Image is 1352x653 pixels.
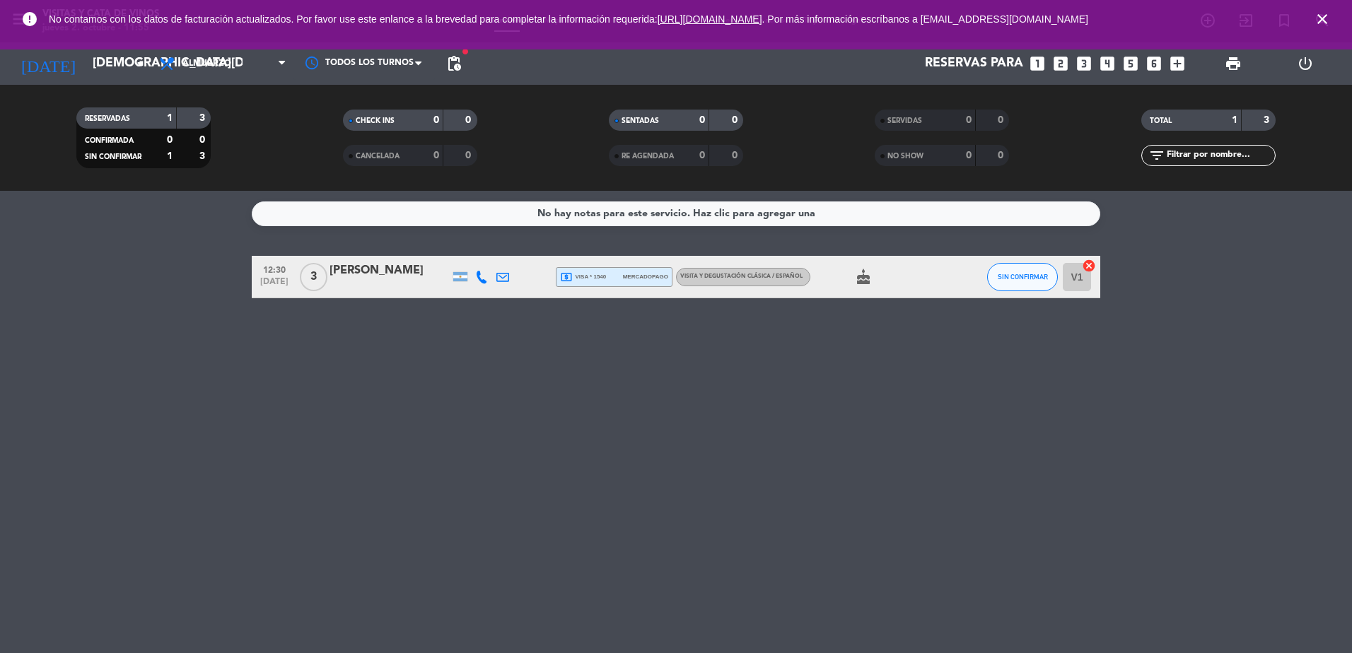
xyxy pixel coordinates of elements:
span: RESERVADAS [85,115,130,122]
a: [URL][DOMAIN_NAME] [658,13,762,25]
span: No contamos con los datos de facturación actualizados. Por favor use este enlance a la brevedad p... [49,13,1088,25]
span: Almuerzo [182,59,231,69]
span: mercadopago [623,272,668,281]
i: arrow_drop_down [132,55,148,72]
i: looks_6 [1145,54,1163,73]
i: looks_two [1051,54,1070,73]
i: error [21,11,38,28]
strong: 0 [998,115,1006,125]
i: looks_3 [1075,54,1093,73]
span: RE AGENDADA [622,153,674,160]
strong: 0 [966,151,972,160]
span: fiber_manual_record [461,47,470,56]
span: SENTADAS [622,117,659,124]
i: power_settings_new [1297,55,1314,72]
strong: 1 [167,113,173,123]
strong: 0 [199,135,208,145]
span: CONFIRMADA [85,137,134,144]
div: No hay notas para este servicio. Haz clic para agregar una [537,206,815,222]
strong: 0 [465,151,474,160]
span: CHECK INS [356,117,395,124]
i: [DATE] [11,48,86,79]
span: SERVIDAS [887,117,922,124]
i: add_box [1168,54,1187,73]
i: looks_5 [1121,54,1140,73]
strong: 0 [998,151,1006,160]
i: filter_list [1148,147,1165,164]
i: looks_4 [1098,54,1117,73]
i: looks_one [1028,54,1047,73]
strong: 1 [1232,115,1237,125]
span: CANCELADA [356,153,400,160]
span: print [1225,55,1242,72]
span: SIN CONFIRMAR [85,153,141,160]
strong: 0 [699,151,705,160]
span: 3 [300,263,327,291]
div: [PERSON_NAME] [330,261,450,280]
strong: 0 [699,115,705,125]
strong: 0 [167,135,173,145]
strong: 0 [465,115,474,125]
strong: 3 [199,151,208,161]
i: cancel [1082,259,1096,273]
div: LOG OUT [1269,42,1341,85]
strong: 3 [1264,115,1272,125]
a: . Por más información escríbanos a [EMAIL_ADDRESS][DOMAIN_NAME] [762,13,1088,25]
button: SIN CONFIRMAR [987,263,1058,291]
span: TOTAL [1150,117,1172,124]
span: visa * 1540 [560,271,606,283]
span: [DATE] [257,277,292,293]
strong: 0 [732,115,740,125]
i: cake [855,269,872,286]
strong: 0 [433,115,439,125]
strong: 0 [433,151,439,160]
span: VISITA Y DEGUSTACIÓN CLÁSICA / ESPAÑOL [680,273,803,279]
span: Reservas para [925,57,1023,71]
span: pending_actions [445,55,462,72]
strong: 1 [167,151,173,161]
strong: 3 [199,113,208,123]
span: NO SHOW [887,153,923,160]
span: 12:30 [257,261,292,277]
i: close [1314,11,1331,28]
i: local_atm [560,271,573,283]
input: Filtrar por nombre... [1165,148,1275,163]
strong: 0 [966,115,972,125]
strong: 0 [732,151,740,160]
span: SIN CONFIRMAR [998,273,1048,281]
